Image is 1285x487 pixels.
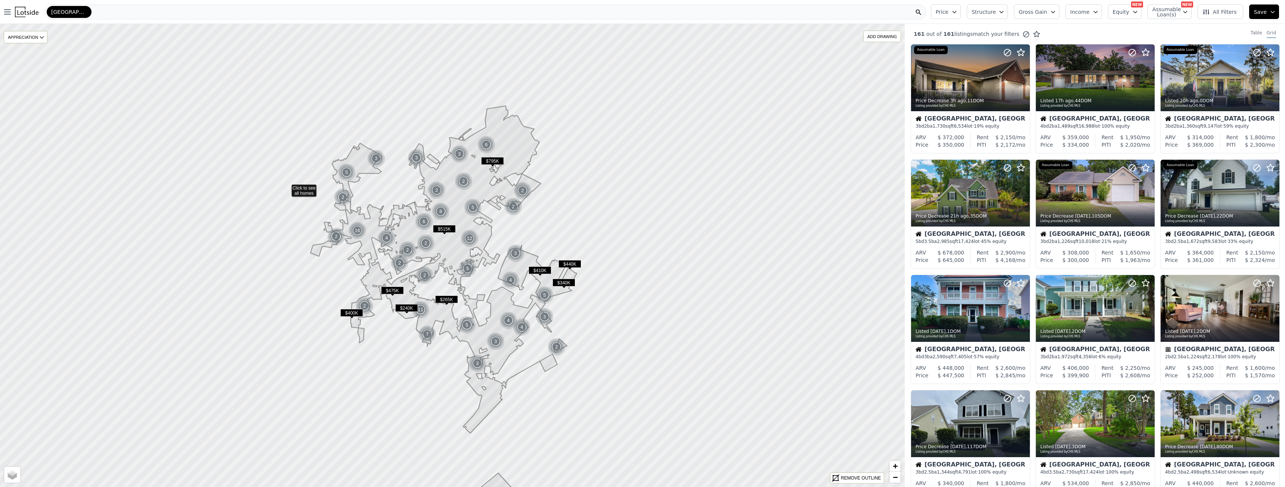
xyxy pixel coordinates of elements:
div: 3 [450,145,468,163]
div: 5 bd 3.5 ba sqft lot · 45% equity [916,238,1025,244]
span: $ 245,000 [1187,365,1214,371]
img: g1.png [412,301,430,319]
span: Structure [972,8,996,16]
div: [GEOGRAPHIC_DATA], [GEOGRAPHIC_DATA] [916,116,1025,123]
div: /mo [989,364,1025,372]
div: Listing provided by CHS MLS [916,450,1026,454]
span: 17,424 [958,239,974,244]
time: 2025-08-23 13:35 [1055,444,1071,449]
div: PITI [1102,256,1111,264]
div: 3 [367,150,385,168]
img: g1.png [502,271,520,289]
img: g1.png [378,229,396,247]
img: g1.png [415,213,433,231]
div: Price [916,372,928,379]
span: $265K [435,296,458,303]
div: PITI [1226,141,1236,149]
time: 2025-08-25 12:50 [1075,213,1090,219]
div: 7 [418,325,436,343]
div: Listing provided by CHS MLS [1165,450,1276,454]
span: $ 252,000 [1187,372,1214,378]
div: 4 bd 2 ba sqft lot · 100% equity [1040,123,1150,129]
span: $ 1,950 [1120,134,1140,140]
div: [GEOGRAPHIC_DATA], [GEOGRAPHIC_DATA] [1165,462,1275,469]
img: House [1040,231,1046,237]
div: Price Decrease , 80 DOM [1165,444,1276,450]
div: 2 [391,254,409,272]
div: Price [1040,256,1053,264]
div: $400K [340,309,363,320]
span: 1,972 [1058,354,1070,359]
div: [GEOGRAPHIC_DATA], [GEOGRAPHIC_DATA] [916,231,1025,238]
div: 6 [415,213,433,231]
span: $ 645,000 [938,257,964,263]
span: $410K [529,266,551,274]
img: House [916,116,922,122]
div: /mo [986,141,1025,149]
span: Income [1070,8,1090,16]
div: 3 bd 2 ba sqft lot · 59% equity [1165,123,1275,129]
div: Listing provided by CHS MLS [1040,450,1151,454]
a: Listed [DATE],2DOMListing provided byCHS MLSTownhouse[GEOGRAPHIC_DATA], [GEOGRAPHIC_DATA]2bd2.5ba... [1160,275,1279,384]
img: House [1165,231,1171,237]
div: 2 [356,297,374,315]
div: PITI [1226,256,1236,264]
div: ARV [916,249,926,256]
div: Rent [1226,134,1238,141]
div: ARV [1165,134,1176,141]
div: $410K [529,266,551,277]
img: g1.png [464,199,482,216]
div: [GEOGRAPHIC_DATA], [GEOGRAPHIC_DATA] [1040,231,1150,238]
div: Listed , 0 DOM [1165,98,1276,104]
a: Listed 17h ago,44DOMListing provided byCHS MLSHouse[GEOGRAPHIC_DATA], [GEOGRAPHIC_DATA]4bd2ba1,48... [1035,44,1154,153]
div: 2 [548,338,566,356]
span: 1,489 [1058,124,1070,129]
div: Rent [977,249,989,256]
img: g1.png [499,312,518,330]
button: Equity [1108,4,1142,19]
div: 4 [378,229,396,247]
span: 6,534 [954,124,966,129]
div: 16 [349,222,366,240]
span: $ 2,250 [1120,365,1140,371]
span: 1,672 [1186,239,1199,244]
div: 3 [536,308,554,326]
div: 5 [459,260,477,278]
div: 6 [477,136,495,154]
img: g1.png [367,150,385,168]
div: ARV [1040,364,1051,372]
a: Price Decrease 21h ago,35DOMListing provided byCHS MLSHouse[GEOGRAPHIC_DATA], [GEOGRAPHIC_DATA]5b... [911,159,1029,269]
img: g1.png [487,333,505,350]
span: $ 2,608 [1120,372,1140,378]
div: /mo [1236,256,1275,264]
span: $ 364,000 [1187,250,1214,256]
div: /mo [1114,249,1150,256]
span: $ 4,168 [996,257,1015,263]
div: Rent [1102,364,1114,372]
button: Structure [967,4,1008,19]
span: Save [1254,8,1267,16]
div: 2 [399,241,417,259]
span: $ 359,000 [1062,134,1089,140]
span: 2,590 [933,354,945,359]
span: $ 1,800 [1245,134,1265,140]
div: Listed , 2 DOM [1165,328,1276,334]
div: Rent [1102,249,1114,256]
div: Assumable Loan [1164,46,1197,54]
div: Price Decrease , 22 DOM [1165,213,1276,219]
span: $ 1,570 [1245,372,1265,378]
img: House [1040,346,1046,352]
span: $ 2,300 [1245,142,1265,148]
div: PITI [977,141,986,149]
img: Lotside [15,7,38,17]
span: 7,405 [954,354,966,359]
button: Gross Gain [1014,4,1059,19]
div: $440K [558,260,581,271]
span: $ 1,963 [1120,257,1140,263]
div: 3 [487,333,505,350]
div: PITI [977,256,986,264]
span: $440K [558,260,581,268]
div: Rent [1226,364,1238,372]
div: 4 [499,312,517,330]
span: $ 448,000 [938,365,964,371]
